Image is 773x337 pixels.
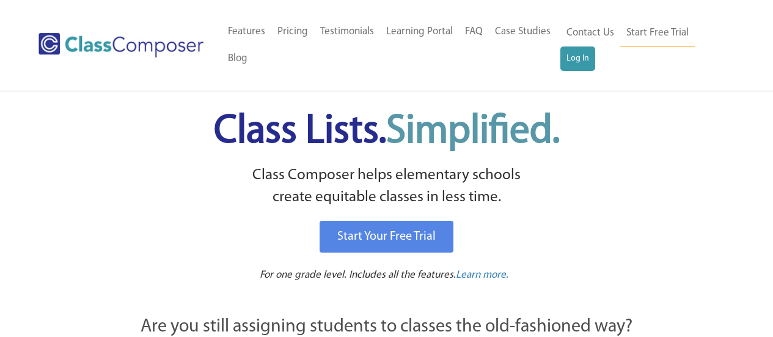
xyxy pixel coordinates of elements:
[222,18,271,45] a: Features
[320,221,453,253] a: Start Your Free Trial
[73,165,700,209] p: Class Composer helps elementary schools create equitable classes in less time.
[489,18,557,45] a: Case Studies
[620,20,695,47] a: Start Free Trial
[260,270,456,280] span: For one grade level. Includes all the features.
[456,270,508,280] span: Learn more.
[456,268,508,283] a: Learn more.
[214,112,560,152] span: Class Lists.
[271,18,314,45] a: Pricing
[222,45,254,72] a: Blog
[222,18,560,72] nav: Header Menu
[38,33,203,57] img: Class Composer
[560,46,595,71] a: Log In
[459,18,489,45] a: FAQ
[337,231,436,243] span: Start Your Free Trial
[380,18,459,45] a: Learning Portal
[314,18,380,45] a: Testimonials
[386,112,560,152] span: Simplified.
[560,20,620,46] a: Contact Us
[560,20,725,71] nav: Header Menu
